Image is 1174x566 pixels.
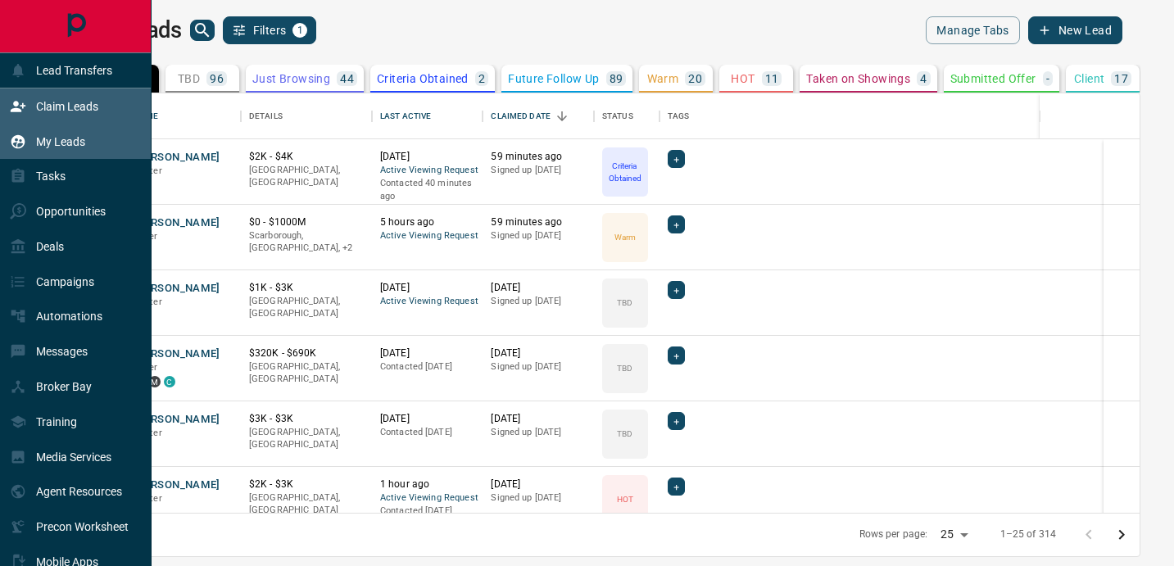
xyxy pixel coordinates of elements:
[380,505,475,518] p: Contacted [DATE]
[950,73,1036,84] p: Submitted Offer
[1046,73,1049,84] p: -
[483,93,594,139] div: Claimed Date
[551,105,573,128] button: Sort
[126,93,241,139] div: Name
[249,281,364,295] p: $1K - $3K
[190,20,215,41] button: search button
[1074,73,1104,84] p: Client
[617,297,632,309] p: TBD
[249,215,364,229] p: $0 - $1000M
[491,164,586,177] p: Signed up [DATE]
[491,360,586,374] p: Signed up [DATE]
[134,281,220,297] button: [PERSON_NAME]
[668,93,690,139] div: Tags
[134,478,220,493] button: [PERSON_NAME]
[491,281,586,295] p: [DATE]
[380,164,475,178] span: Active Viewing Request
[491,295,586,308] p: Signed up [DATE]
[294,25,306,36] span: 1
[668,478,685,496] div: +
[614,231,636,243] p: Warm
[668,215,685,233] div: +
[380,426,475,439] p: Contacted [DATE]
[491,412,586,426] p: [DATE]
[249,426,364,451] p: [GEOGRAPHIC_DATA], [GEOGRAPHIC_DATA]
[340,73,354,84] p: 44
[688,73,702,84] p: 20
[380,177,475,202] p: Contacted 40 minutes ago
[668,281,685,299] div: +
[673,151,679,167] span: +
[491,491,586,505] p: Signed up [DATE]
[249,295,364,320] p: [GEOGRAPHIC_DATA], [GEOGRAPHIC_DATA]
[617,362,632,374] p: TBD
[673,282,679,298] span: +
[491,215,586,229] p: 59 minutes ago
[859,528,928,541] p: Rows per page:
[660,93,1104,139] div: Tags
[478,73,485,84] p: 2
[594,93,660,139] div: Status
[249,412,364,426] p: $3K - $3K
[491,93,551,139] div: Claimed Date
[223,16,317,44] button: Filters1
[249,491,364,517] p: [GEOGRAPHIC_DATA], [GEOGRAPHIC_DATA]
[617,493,633,505] p: HOT
[372,93,483,139] div: Last Active
[178,73,200,84] p: TBD
[934,523,973,546] div: 25
[380,150,475,164] p: [DATE]
[673,216,679,233] span: +
[491,346,586,360] p: [DATE]
[491,229,586,242] p: Signed up [DATE]
[806,73,910,84] p: Taken on Showings
[380,412,475,426] p: [DATE]
[668,412,685,430] div: +
[249,478,364,491] p: $2K - $3K
[668,346,685,365] div: +
[241,93,372,139] div: Details
[673,413,679,429] span: +
[380,295,475,309] span: Active Viewing Request
[249,346,364,360] p: $320K - $690K
[673,347,679,364] span: +
[920,73,927,84] p: 4
[252,73,330,84] p: Just Browsing
[249,164,364,189] p: [GEOGRAPHIC_DATA], [GEOGRAPHIC_DATA]
[164,376,175,387] div: condos.ca
[673,478,679,495] span: +
[380,229,475,243] span: Active Viewing Request
[668,150,685,168] div: +
[380,478,475,491] p: 1 hour ago
[380,93,431,139] div: Last Active
[508,73,599,84] p: Future Follow Up
[380,215,475,229] p: 5 hours ago
[380,491,475,505] span: Active Viewing Request
[602,93,633,139] div: Status
[249,93,283,139] div: Details
[604,160,646,184] p: Criteria Obtained
[380,346,475,360] p: [DATE]
[210,73,224,84] p: 96
[249,360,364,386] p: [GEOGRAPHIC_DATA], [GEOGRAPHIC_DATA]
[926,16,1019,44] button: Manage Tabs
[610,73,623,84] p: 89
[731,73,755,84] p: HOT
[765,73,779,84] p: 11
[377,73,469,84] p: Criteria Obtained
[134,346,220,362] button: [PERSON_NAME]
[647,73,679,84] p: Warm
[249,150,364,164] p: $2K - $4K
[1000,528,1056,541] p: 1–25 of 314
[149,376,161,387] div: mrloft.ca
[380,281,475,295] p: [DATE]
[491,478,586,491] p: [DATE]
[1114,73,1128,84] p: 17
[249,229,364,255] p: North York, Toronto
[134,412,220,428] button: [PERSON_NAME]
[134,150,220,165] button: [PERSON_NAME]
[1105,518,1138,551] button: Go to next page
[617,428,632,440] p: TBD
[491,426,586,439] p: Signed up [DATE]
[134,215,220,231] button: [PERSON_NAME]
